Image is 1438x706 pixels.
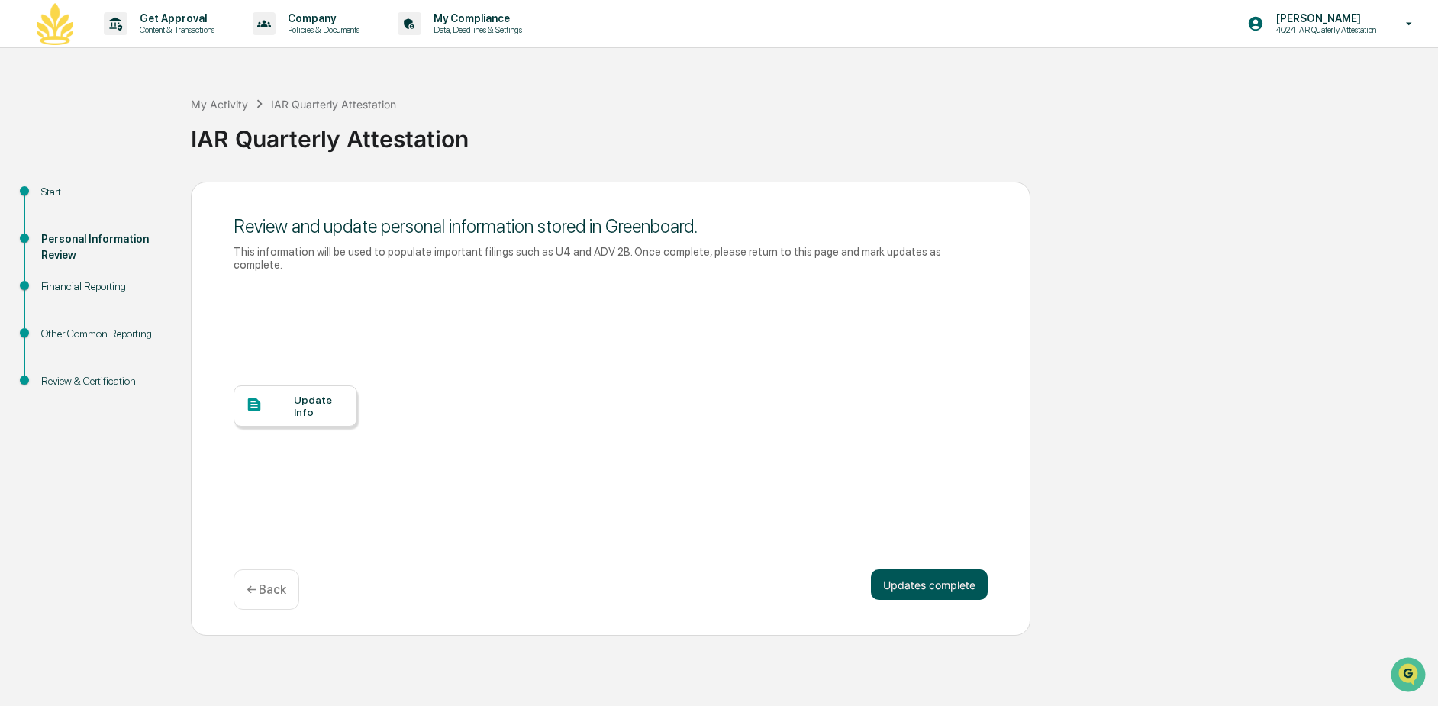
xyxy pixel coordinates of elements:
[152,259,185,270] span: Pylon
[41,279,166,295] div: Financial Reporting
[421,12,530,24] p: My Compliance
[108,258,185,270] a: Powered byPylon
[126,192,189,208] span: Attestations
[9,186,105,214] a: 🖐️Preclearance
[15,194,27,206] div: 🖐️
[41,326,166,342] div: Other Common Reporting
[294,394,345,418] div: Update Info
[260,121,278,140] button: Start new chat
[41,231,166,263] div: Personal Information Review
[31,192,98,208] span: Preclearance
[52,132,193,144] div: We're available if you need us!
[234,245,988,271] div: This information will be used to populate important filings such as U4 and ADV 2B. Once complete,...
[234,215,988,237] div: Review and update personal information stored in Greenboard.
[271,98,396,111] div: IAR Quarterly Attestation
[276,12,367,24] p: Company
[111,194,123,206] div: 🗄️
[41,373,166,389] div: Review & Certification
[1264,12,1384,24] p: [PERSON_NAME]
[247,582,286,597] p: ← Back
[276,24,367,35] p: Policies & Documents
[421,24,530,35] p: Data, Deadlines & Settings
[1389,656,1430,697] iframe: Open customer support
[31,221,96,237] span: Data Lookup
[37,3,73,45] img: logo
[127,24,222,35] p: Content & Transactions
[52,117,250,132] div: Start new chat
[15,117,43,144] img: 1746055101610-c473b297-6a78-478c-a979-82029cc54cd1
[15,223,27,235] div: 🔎
[871,569,988,600] button: Updates complete
[15,32,278,56] p: How can we help?
[191,98,248,111] div: My Activity
[127,12,222,24] p: Get Approval
[9,215,102,243] a: 🔎Data Lookup
[105,186,195,214] a: 🗄️Attestations
[191,113,1430,153] div: IAR Quarterly Attestation
[41,184,166,200] div: Start
[1264,24,1384,35] p: 4Q24 IAR Quaterly Attestation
